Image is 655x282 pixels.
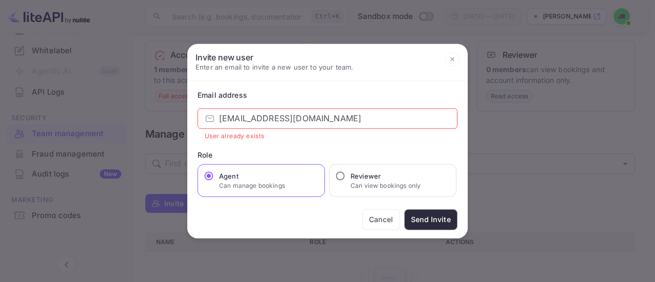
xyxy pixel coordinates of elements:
[219,108,457,128] input: example@nuitee.com
[198,149,457,160] div: Role
[219,170,285,181] h6: Agent
[198,89,457,100] div: Email address
[205,131,450,141] p: User already exists
[351,181,421,190] p: Can view bookings only
[404,209,457,230] button: Send Invite
[351,170,421,181] h6: Reviewer
[219,181,285,190] p: Can manage bookings
[195,62,353,73] p: Enter an email to invite a new user to your team.
[362,209,400,230] button: Cancel
[195,52,353,62] h6: Invite new user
